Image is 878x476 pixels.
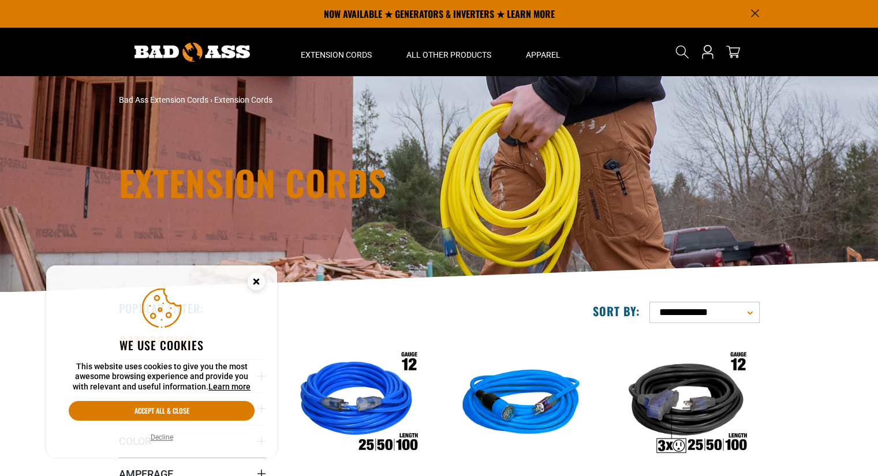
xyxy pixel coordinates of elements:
[301,50,372,60] span: Extension Cords
[69,362,255,392] p: This website uses cookies to give you the most awesome browsing experience and provide you with r...
[613,338,759,471] img: Outdoor Dual Lighted 3-Outlet Extension Cord w/ Safety CGM
[69,338,255,353] h2: We use cookies
[119,165,540,200] h1: Extension Cords
[210,95,212,104] span: ›
[406,50,491,60] span: All Other Products
[214,95,272,104] span: Extension Cords
[673,43,692,61] summary: Search
[526,50,561,60] span: Apparel
[593,303,640,318] label: Sort by:
[449,338,594,471] img: blue
[69,401,255,421] button: Accept all & close
[389,28,509,76] summary: All Other Products
[134,43,250,62] img: Bad Ass Extension Cords
[208,382,251,391] a: Learn more
[283,28,389,76] summary: Extension Cords
[509,28,578,76] summary: Apparel
[119,95,208,104] a: Bad Ass Extension Cords
[284,338,429,471] img: Outdoor Dual Lighted Extension Cord w/ Safety CGM
[119,94,540,106] nav: breadcrumbs
[46,265,277,458] aside: Cookie Consent
[147,432,177,443] button: Decline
